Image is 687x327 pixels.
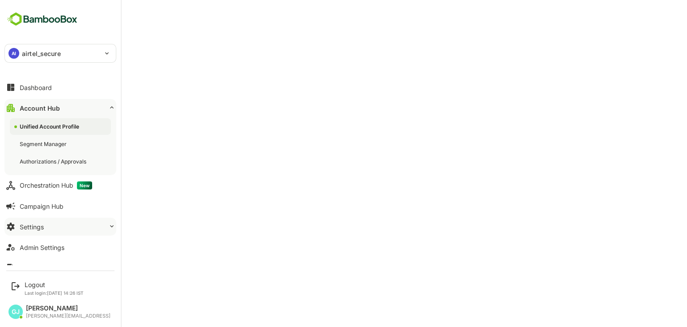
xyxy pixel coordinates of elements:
[4,259,116,277] button: Internal Pages
[20,84,52,91] div: Dashboard
[26,305,110,312] div: [PERSON_NAME]
[25,281,84,288] div: Logout
[20,244,64,251] div: Admin Settings
[22,49,61,58] p: airtel_secure
[8,305,23,319] div: GJ
[20,264,62,272] div: Internal Pages
[20,202,64,210] div: Campaign Hub
[4,238,116,256] button: Admin Settings
[4,11,80,28] img: BambooboxFullLogoMark.5f36c76dfaba33ec1ec1367b70bb1252.svg
[8,48,19,59] div: AI
[20,140,68,148] div: Segment Manager
[4,197,116,215] button: Campaign Hub
[5,44,116,62] div: AIairtel_secure
[4,176,116,194] button: Orchestration HubNew
[4,218,116,236] button: Settings
[4,99,116,117] button: Account Hub
[4,78,116,96] button: Dashboard
[26,313,110,319] div: [PERSON_NAME][EMAIL_ADDRESS]
[20,223,44,231] div: Settings
[20,181,92,189] div: Orchestration Hub
[77,181,92,189] span: New
[20,158,88,165] div: Authorizations / Approvals
[20,104,60,112] div: Account Hub
[20,123,81,130] div: Unified Account Profile
[25,290,84,296] p: Last login: [DATE] 14:26 IST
